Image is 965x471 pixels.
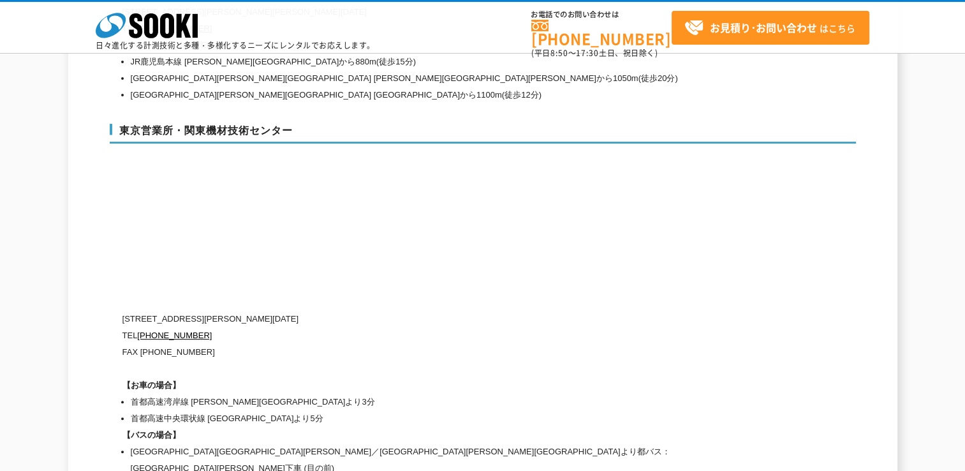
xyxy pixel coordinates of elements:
p: TEL [122,327,735,344]
a: お見積り･お問い合わせはこちら [672,11,869,45]
li: [GEOGRAPHIC_DATA][PERSON_NAME][GEOGRAPHIC_DATA] [GEOGRAPHIC_DATA]から1100m(徒歩12分) [131,87,735,103]
span: はこちら [684,19,855,38]
p: 日々進化する計測技術と多種・多様化するニーズにレンタルでお応えします。 [96,41,375,49]
strong: お見積り･お問い合わせ [710,20,817,35]
span: (平日 ～ 土日、祝日除く) [531,47,658,59]
span: 17:30 [576,47,599,59]
li: 首都高速湾岸線 [PERSON_NAME][GEOGRAPHIC_DATA]より3分 [131,394,735,410]
p: [STREET_ADDRESS][PERSON_NAME][DATE] [122,311,735,327]
li: JR鹿児島本線 [PERSON_NAME][GEOGRAPHIC_DATA]から880m(徒歩15分) [131,54,735,70]
h3: 東京営業所・関東機材技術センター [110,124,856,144]
span: お電話でのお問い合わせは [531,11,672,19]
li: [GEOGRAPHIC_DATA][PERSON_NAME][GEOGRAPHIC_DATA] [PERSON_NAME][GEOGRAPHIC_DATA][PERSON_NAME]から1050... [131,70,735,87]
p: FAX [PHONE_NUMBER] [122,344,735,361]
li: 首都高速中央環状線 [GEOGRAPHIC_DATA]より5分 [131,410,735,427]
span: 8:50 [550,47,568,59]
h1: 【バスの場合】 [122,427,735,444]
a: [PHONE_NUMBER] [137,331,212,340]
a: [PHONE_NUMBER] [531,20,672,46]
h1: 【お車の場合】 [122,377,735,394]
